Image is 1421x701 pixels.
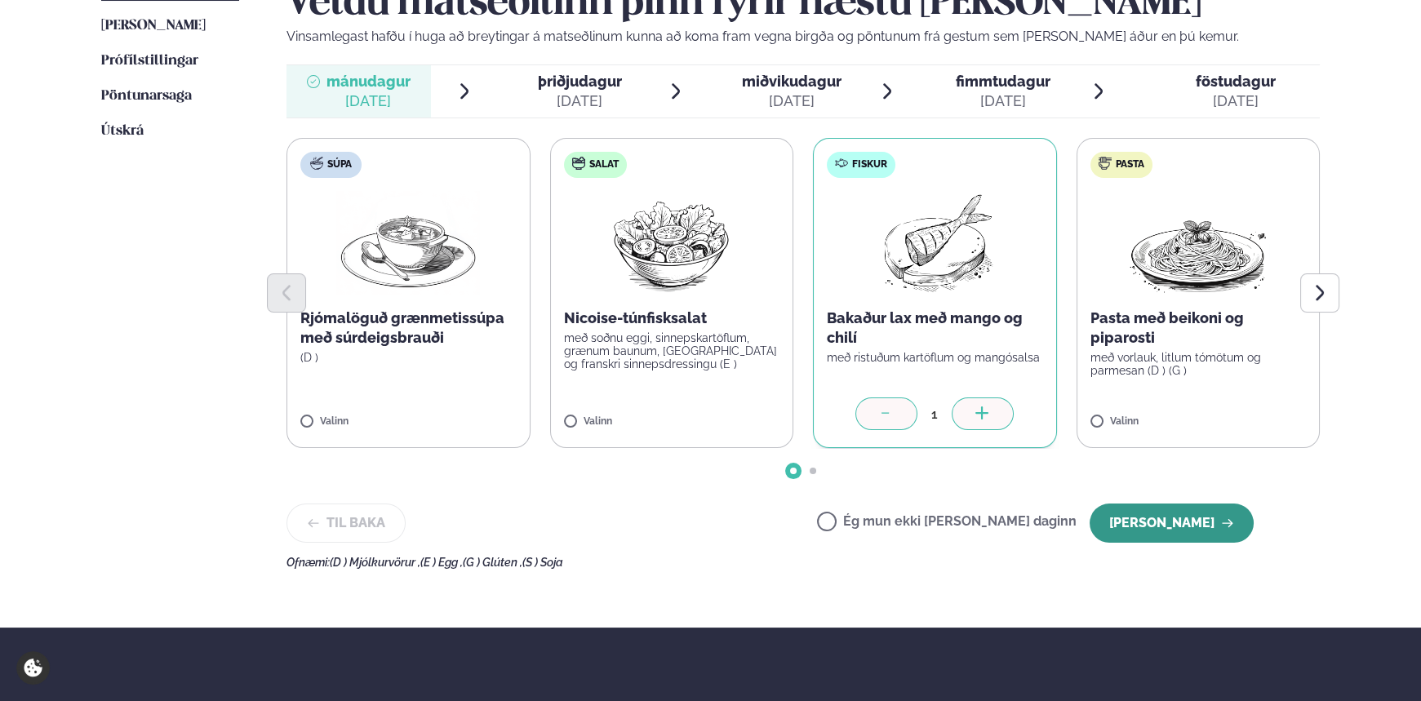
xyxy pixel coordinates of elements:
span: mánudagur [326,73,411,90]
p: Nicoise-túnfisksalat [564,308,780,328]
img: Soup.png [336,191,480,295]
span: (S ) Soja [522,556,563,569]
a: Pöntunarsaga [101,87,192,106]
p: Bakaður lax með mango og chilí [827,308,1043,348]
div: 1 [917,405,952,424]
img: Spagetti.png [1126,191,1270,295]
img: Fish.png [863,191,1007,295]
button: [PERSON_NAME] [1090,504,1254,543]
p: með vorlauk, litlum tómötum og parmesan (D ) (G ) [1090,351,1307,377]
p: Rjómalöguð grænmetissúpa með súrdeigsbrauði [300,308,517,348]
p: Vinsamlegast hafðu í huga að breytingar á matseðlinum kunna að koma fram vegna birgða og pöntunum... [286,27,1320,47]
span: þriðjudagur [538,73,622,90]
span: Útskrá [101,124,144,138]
span: [PERSON_NAME] [101,19,206,33]
button: Til baka [286,504,406,543]
div: [DATE] [741,91,841,111]
div: [DATE] [955,91,1050,111]
img: salad.svg [572,157,585,170]
span: (G ) Glúten , [463,556,522,569]
p: með soðnu eggi, sinnepskartöflum, grænum baunum, [GEOGRAPHIC_DATA] og franskri sinnepsdressingu (E ) [564,331,780,370]
span: miðvikudagur [741,73,841,90]
span: (D ) Mjólkurvörur , [330,556,420,569]
img: pasta.svg [1099,157,1112,170]
span: Pöntunarsaga [101,89,192,103]
span: (E ) Egg , [420,556,463,569]
span: Go to slide 1 [790,468,797,474]
button: Next slide [1300,273,1339,313]
img: Salad.png [599,191,744,295]
span: Pasta [1116,158,1144,171]
span: Prófílstillingar [101,54,198,68]
a: Prófílstillingar [101,51,198,71]
a: Útskrá [101,122,144,141]
button: Previous slide [267,273,306,313]
span: Fiskur [852,158,887,171]
div: [DATE] [1196,91,1276,111]
p: Pasta með beikoni og piparosti [1090,308,1307,348]
div: [DATE] [538,91,622,111]
span: Go to slide 2 [810,468,816,474]
p: með ristuðum kartöflum og mangósalsa [827,351,1043,364]
span: Salat [589,158,619,171]
span: Súpa [327,158,352,171]
div: [DATE] [326,91,411,111]
span: föstudagur [1196,73,1276,90]
img: fish.svg [835,157,848,170]
div: Ofnæmi: [286,556,1320,569]
a: Cookie settings [16,651,50,685]
img: soup.svg [310,157,323,170]
span: fimmtudagur [955,73,1050,90]
a: [PERSON_NAME] [101,16,206,36]
p: (D ) [300,351,517,364]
